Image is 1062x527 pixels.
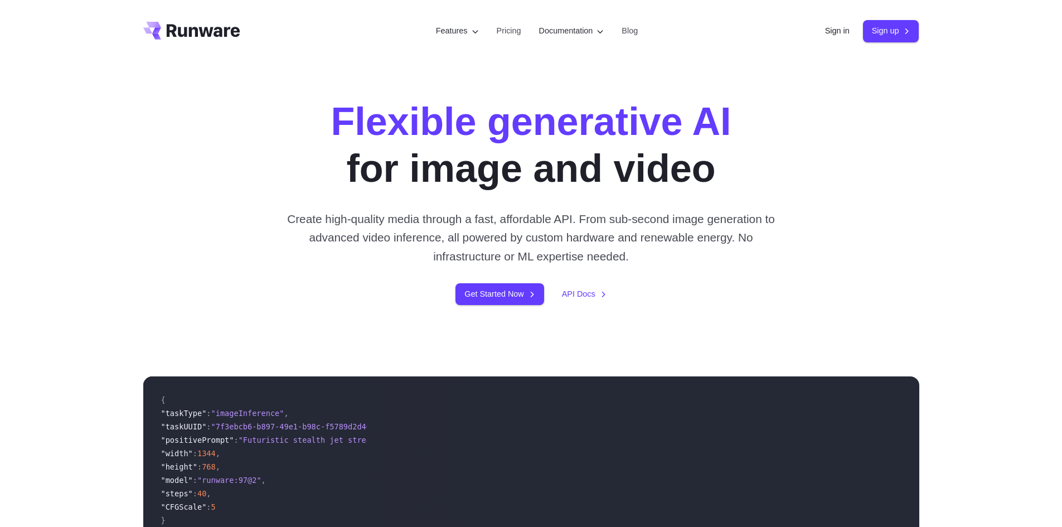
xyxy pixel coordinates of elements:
[161,489,193,498] span: "steps"
[161,516,166,525] span: }
[193,489,197,498] span: :
[206,502,211,511] span: :
[161,449,193,458] span: "width"
[284,409,288,418] span: ,
[455,283,544,305] a: Get Started Now
[211,502,216,511] span: 5
[234,436,238,444] span: :
[216,449,220,458] span: ,
[161,502,207,511] span: "CFGScale"
[622,25,638,37] a: Blog
[331,100,731,143] strong: Flexible generative AI
[216,462,220,471] span: ,
[193,449,197,458] span: :
[261,476,266,485] span: ,
[161,436,234,444] span: "positivePrompt"
[825,25,850,37] a: Sign in
[143,22,240,40] a: Go to /
[161,462,197,471] span: "height"
[206,409,211,418] span: :
[193,476,197,485] span: :
[197,489,206,498] span: 40
[562,288,607,301] a: API Docs
[239,436,654,444] span: "Futuristic stealth jet streaking through a neon-lit cityscape with glowing purple exhaust"
[863,20,919,42] a: Sign up
[161,476,193,485] span: "model"
[197,449,216,458] span: 1344
[283,210,779,265] p: Create high-quality media through a fast, affordable API. From sub-second image generation to adv...
[331,98,731,192] h1: for image and video
[161,395,166,404] span: {
[202,462,216,471] span: 768
[211,422,385,431] span: "7f3ebcb6-b897-49e1-b98c-f5789d2d40d7"
[436,25,479,37] label: Features
[206,489,211,498] span: ,
[497,25,521,37] a: Pricing
[197,476,261,485] span: "runware:97@2"
[161,422,207,431] span: "taskUUID"
[161,409,207,418] span: "taskType"
[211,409,284,418] span: "imageInference"
[197,462,202,471] span: :
[206,422,211,431] span: :
[539,25,604,37] label: Documentation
